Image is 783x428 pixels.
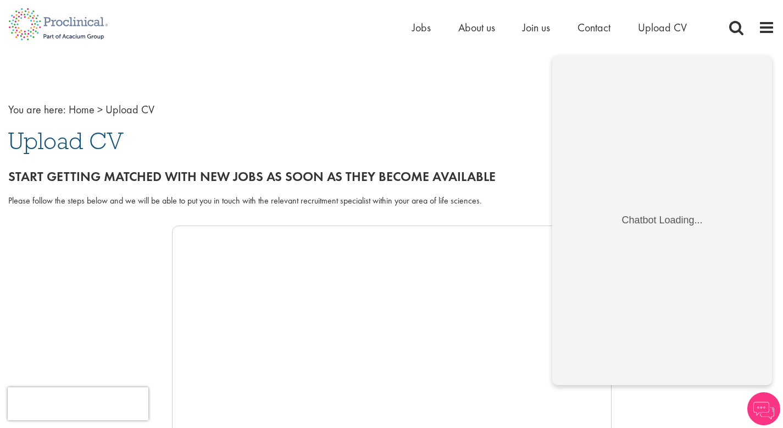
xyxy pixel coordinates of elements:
[412,20,431,35] a: Jobs
[577,20,610,35] a: Contact
[747,392,780,425] img: Chatbot
[638,20,687,35] a: Upload CV
[97,102,103,117] span: >
[69,102,95,117] a: breadcrumb link
[8,126,124,156] span: Upload CV
[458,20,495,35] a: About us
[8,169,775,184] h2: Start getting matched with new jobs as soon as they become available
[105,102,154,117] span: Upload CV
[8,195,775,207] div: Please follow the steps below and we will be able to put you in touch with the relevant recruitme...
[69,160,150,171] div: Chatbot Loading...
[8,102,66,117] span: You are here:
[8,387,148,420] iframe: reCAPTCHA
[523,20,550,35] a: Join us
